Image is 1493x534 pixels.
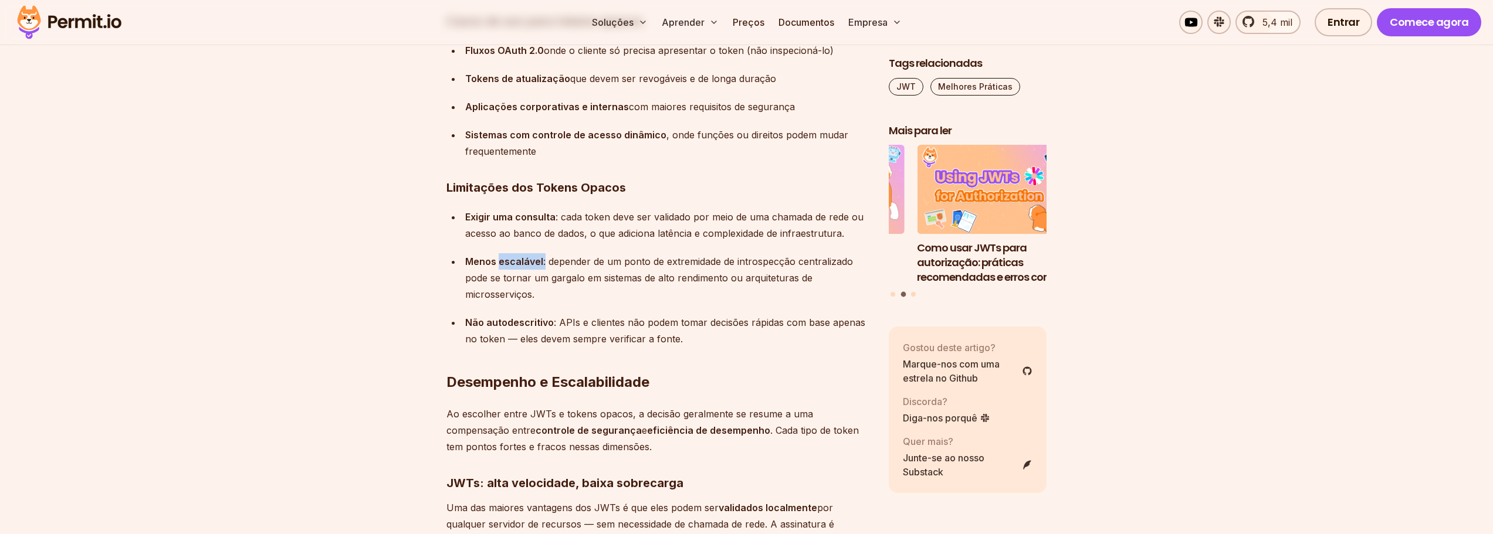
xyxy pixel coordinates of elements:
font: Uma das maiores vantagens dos JWTs é que eles podem ser [446,502,719,513]
a: JWT [889,78,923,96]
font: Comece agora [1390,15,1468,29]
font: Tags relacionadas [889,56,982,70]
a: Preços [728,11,769,34]
font: : cada token deve ser validado por meio de uma chamada de rede ou acesso ao banco de dados, o que... [465,211,864,239]
li: 2 de 3 [917,145,1075,285]
a: Como usar JWTs para autorização: práticas recomendadas e erros comunsComo usar JWTs para autoriza... [917,145,1075,285]
font: JWT [896,81,916,91]
img: Logotipo da permissão [12,2,127,42]
a: Entrar [1315,8,1372,36]
font: Limitações dos Tokens Opacos [446,181,626,195]
font: Gostou deste artigo? [903,342,996,353]
a: Comece agora [1377,8,1481,36]
font: Preços [733,16,764,28]
font: com maiores requisitos de segurança [629,101,795,113]
font: : APIs e clientes não podem tomar decisões rápidas com base apenas no token — eles devem sempre v... [465,317,865,345]
font: Como usar JWTs para autorização: práticas recomendadas e erros comuns [917,240,1072,284]
font: e [642,424,647,436]
font: Empresa [848,16,888,28]
button: Empresa [844,11,906,34]
font: 5,4 mil [1262,16,1292,28]
font: Não autodescritivo [465,317,554,328]
font: Desempenho e Escalabilidade [446,373,649,390]
font: Aprender [662,16,705,28]
font: validados localmente [719,502,817,513]
a: Diga-nos porquê [903,411,990,425]
a: Marque-nos com uma estrela no Github [903,357,1033,385]
font: Sistemas com controle de acesso dinâmico [465,129,666,141]
font: : depender de um ponto de extremidade de introspecção centralizado pode se tornar um gargalo em s... [465,256,853,300]
font: Quer mais? [903,436,953,447]
font: Tokens de atualização [465,73,570,84]
font: JWTs: alta velocidade, baixa sobrecarga [446,476,683,490]
a: Junte-se ao nosso Substack [903,451,1033,479]
a: 5,4 mil [1235,11,1301,34]
a: Melhores Práticas [930,78,1020,96]
li: 1 de 3 [746,145,905,285]
button: Soluções [587,11,652,34]
font: Menos escalável [465,256,543,267]
font: Melhores Práticas [938,81,1013,91]
font: Ao escolher entre JWTs e tokens opacos, a decisão geralmente se resume a uma compensação entre [446,408,813,436]
div: Postagens [889,145,1047,299]
font: que devem ser revogáveis ​​e de longa duração [570,73,776,84]
button: Vá para o slide 3 [911,292,916,297]
font: Documentos [778,16,834,28]
button: Vá para o slide 2 [900,292,906,297]
font: Fluxos OAuth 2.0 [465,45,544,56]
font: Aplicações corporativas e internas [465,101,629,113]
font: eficiência de desempenho [647,424,770,436]
font: controle de segurança [536,424,642,436]
button: Aprender [657,11,723,34]
img: Como usar JWTs para autorização: práticas recomendadas e erros comuns [917,145,1075,234]
font: Exigir uma consulta [465,211,556,223]
font: onde o cliente só precisa apresentar o token (não inspecioná-lo) [544,45,834,56]
font: Mais para ler [889,123,952,138]
font: Soluções [592,16,634,28]
font: Entrar [1328,15,1359,29]
font: Discorda? [903,396,947,407]
a: Documentos [774,11,839,34]
button: Ir para o slide 1 [891,292,895,297]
